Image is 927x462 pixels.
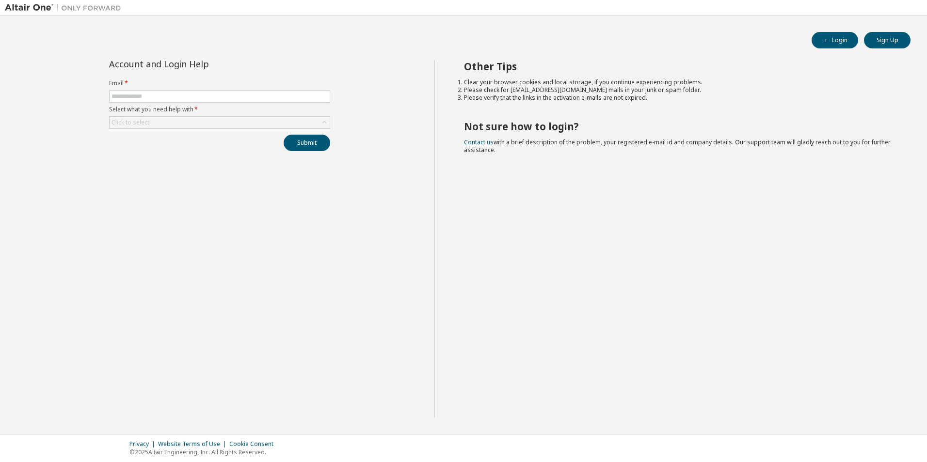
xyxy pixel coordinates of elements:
[109,79,330,87] label: Email
[464,60,894,73] h2: Other Tips
[284,135,330,151] button: Submit
[229,440,279,448] div: Cookie Consent
[464,120,894,133] h2: Not sure how to login?
[464,94,894,102] li: Please verify that the links in the activation e-mails are not expired.
[129,448,279,456] p: © 2025 Altair Engineering, Inc. All Rights Reserved.
[110,117,330,128] div: Click to select
[158,440,229,448] div: Website Terms of Use
[464,138,891,154] span: with a brief description of the problem, your registered e-mail id and company details. Our suppo...
[464,86,894,94] li: Please check for [EMAIL_ADDRESS][DOMAIN_NAME] mails in your junk or spam folder.
[129,440,158,448] div: Privacy
[864,32,911,48] button: Sign Up
[464,138,494,146] a: Contact us
[112,119,149,126] div: Click to select
[109,60,286,68] div: Account and Login Help
[109,106,330,113] label: Select what you need help with
[464,78,894,86] li: Clear your browser cookies and local storage, if you continue experiencing problems.
[812,32,858,48] button: Login
[5,3,126,13] img: Altair One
